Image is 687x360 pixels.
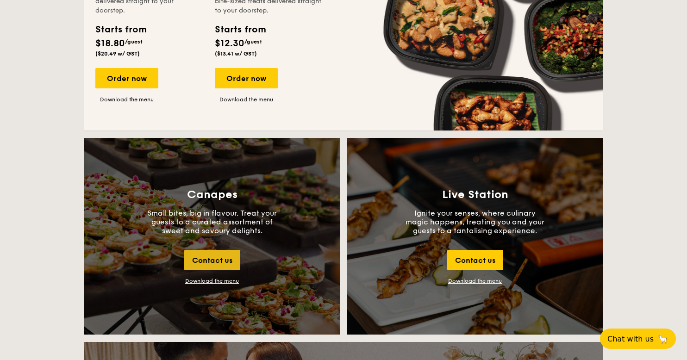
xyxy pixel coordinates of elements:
p: Ignite your senses, where culinary magic happens, treating you and your guests to a tantalising e... [406,209,544,235]
div: Starts from [215,23,265,37]
a: Download the menu [215,96,278,103]
span: $12.30 [215,38,244,49]
div: Download the menu [185,278,239,284]
button: Chat with us🦙 [600,329,676,349]
span: /guest [125,38,143,45]
div: Order now [215,68,278,88]
div: Starts from [95,23,146,37]
span: /guest [244,38,262,45]
div: Contact us [447,250,503,270]
h3: Canapes [187,188,237,201]
h3: Live Station [442,188,508,201]
p: Small bites, big in flavour. Treat your guests to a curated assortment of sweet and savoury delig... [143,209,281,235]
a: Download the menu [95,96,158,103]
span: $18.80 [95,38,125,49]
div: Contact us [184,250,240,270]
span: ($13.41 w/ GST) [215,50,257,57]
span: 🦙 [657,334,668,344]
span: ($20.49 w/ GST) [95,50,140,57]
a: Download the menu [448,278,502,284]
span: Chat with us [607,335,654,343]
div: Order now [95,68,158,88]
